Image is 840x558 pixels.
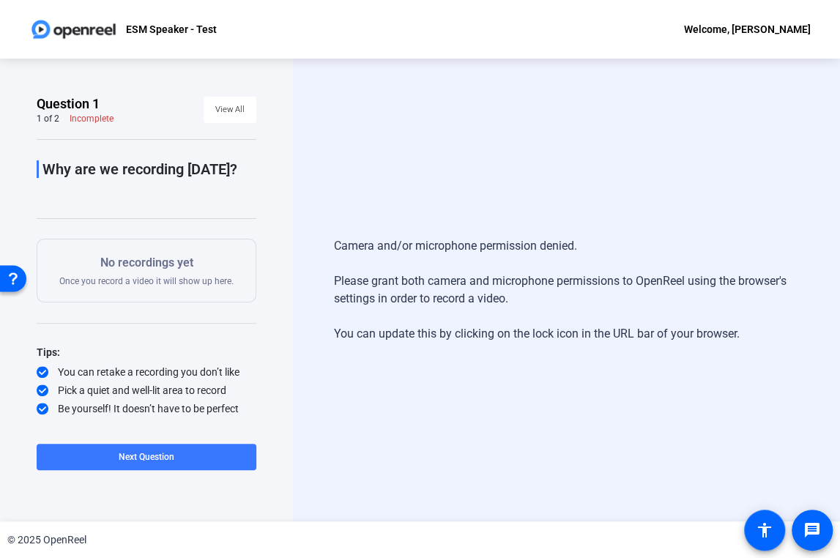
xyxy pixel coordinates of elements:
[803,521,821,539] mat-icon: message
[29,15,118,44] img: OpenReel logo
[59,254,234,287] div: Once you record a video it will show up here.
[37,113,59,124] div: 1 of 2
[215,99,245,121] span: View All
[334,223,799,357] div: Camera and/or microphone permission denied. Please grant both camera and microphone permissions t...
[37,444,256,470] button: Next Question
[37,383,256,398] div: Pick a quiet and well-lit area to record
[42,160,256,178] p: Why are we recording [DATE]?
[70,113,114,124] div: Incomplete
[37,343,256,361] div: Tips:
[684,21,811,38] div: Welcome, [PERSON_NAME]
[7,532,86,548] div: © 2025 OpenReel
[756,521,773,539] mat-icon: accessibility
[37,95,100,113] span: Question 1
[125,21,216,38] p: ESM Speaker - Test
[59,254,234,272] p: No recordings yet
[37,365,256,379] div: You can retake a recording you don’t like
[204,97,256,123] button: View All
[119,452,174,462] span: Next Question
[37,401,256,416] div: Be yourself! It doesn’t have to be perfect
